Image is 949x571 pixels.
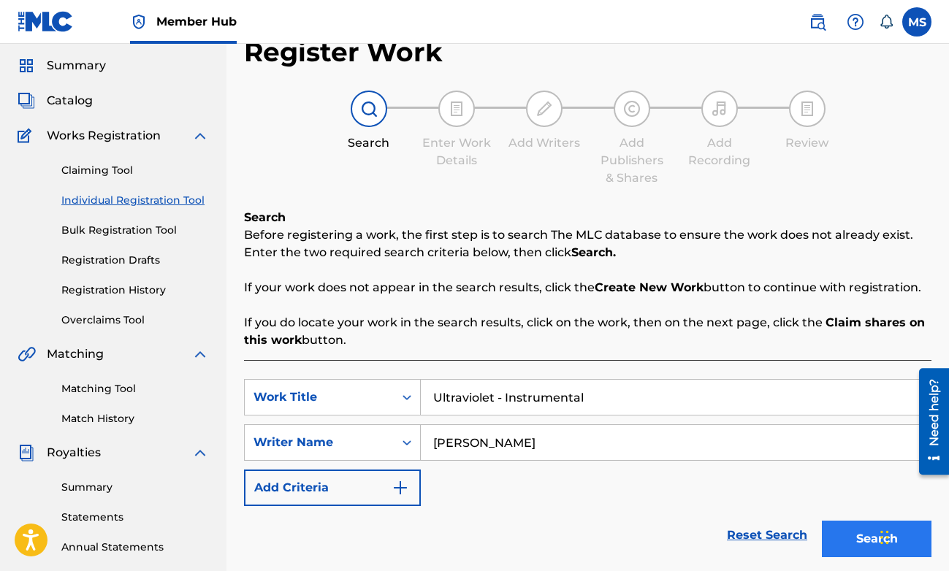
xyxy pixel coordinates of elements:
a: Public Search [803,7,832,37]
img: Summary [18,57,35,74]
img: step indicator icon for Add Writers [536,100,553,118]
img: Matching [18,345,36,363]
img: expand [191,345,209,363]
div: User Menu [902,7,931,37]
img: step indicator icon for Review [799,100,816,118]
a: Registration Drafts [61,253,209,268]
a: Matching Tool [61,381,209,396]
img: Top Rightsholder [130,13,148,31]
a: Match History [61,411,209,426]
a: Bulk Registration Tool [61,223,209,238]
p: Before registering a work, the first step is to search The MLC database to ensure the work does n... [244,226,931,244]
iframe: Resource Center [908,362,949,480]
span: Royalties [47,444,101,461]
strong: Create New Work [595,280,704,294]
span: Summary [47,57,106,74]
img: step indicator icon for Enter Work Details [448,100,465,118]
div: Writer Name [254,434,385,451]
span: Matching [47,345,104,363]
strong: Search. [571,245,616,259]
span: Member Hub [156,13,237,30]
img: expand [191,444,209,461]
a: Overclaims Tool [61,313,209,328]
p: If your work does not appear in the search results, click the button to continue with registration. [244,279,931,296]
img: step indicator icon for Add Recording [711,100,728,118]
a: CatalogCatalog [18,92,93,110]
a: Individual Registration Tool [61,193,209,208]
span: Works Registration [47,127,161,145]
form: Search Form [244,379,931,564]
p: If you do locate your work in the search results, click on the work, then on the next page, click... [244,314,931,349]
div: Work Title [254,388,385,406]
div: Review [771,134,844,152]
a: Statements [61,510,209,525]
div: Enter Work Details [420,134,493,169]
a: Reset Search [720,519,815,551]
p: Enter the two required search criteria below, then click [244,244,931,261]
div: Help [841,7,870,37]
button: Add Criteria [244,470,421,506]
div: Drag [880,516,889,559]
img: Catalog [18,92,35,110]
button: Search [822,521,931,557]
h2: Register Work [244,36,443,69]
div: Add Recording [683,134,756,169]
img: Works Registration [18,127,37,145]
img: Royalties [18,444,35,461]
b: Search [244,210,286,224]
div: Add Writers [508,134,581,152]
img: step indicator icon for Add Publishers & Shares [623,100,641,118]
iframe: Chat Widget [876,501,949,571]
div: Add Publishers & Shares [595,134,668,187]
span: Catalog [47,92,93,110]
img: search [809,13,826,31]
img: MLC Logo [18,11,74,32]
div: Search [332,134,405,152]
a: Annual Statements [61,540,209,555]
a: Claiming Tool [61,163,209,178]
a: SummarySummary [18,57,106,74]
img: expand [191,127,209,145]
div: Notifications [879,15,893,29]
img: help [847,13,864,31]
img: step indicator icon for Search [360,100,378,118]
a: Summary [61,480,209,495]
a: Registration History [61,283,209,298]
img: 9d2ae6d4665cec9f34b9.svg [392,479,409,497]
